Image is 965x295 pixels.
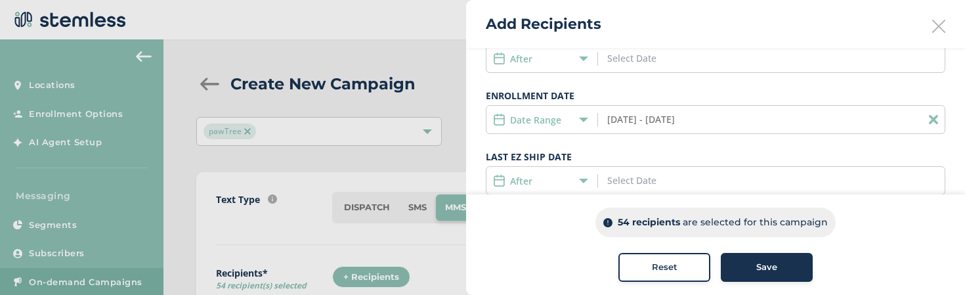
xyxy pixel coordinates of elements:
[603,218,612,227] img: icon-info-dark-48f6c5f3.svg
[607,51,726,65] input: Select Date
[486,150,945,164] label: LAST EZ SHIP DATE
[618,253,710,282] button: Reset
[683,216,828,229] p: are selected for this campaign
[510,52,532,66] label: After
[486,89,945,102] label: ENROLLMENT DATE
[486,13,601,35] h2: Add Recipients
[607,173,726,187] input: Select Date
[607,112,726,126] input: Select Date
[652,261,677,274] span: Reset
[510,174,532,188] label: After
[721,253,813,282] button: Save
[510,113,561,127] label: Date Range
[899,232,965,295] iframe: Chat Widget
[756,261,777,274] span: Save
[618,216,680,229] p: 54 recipients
